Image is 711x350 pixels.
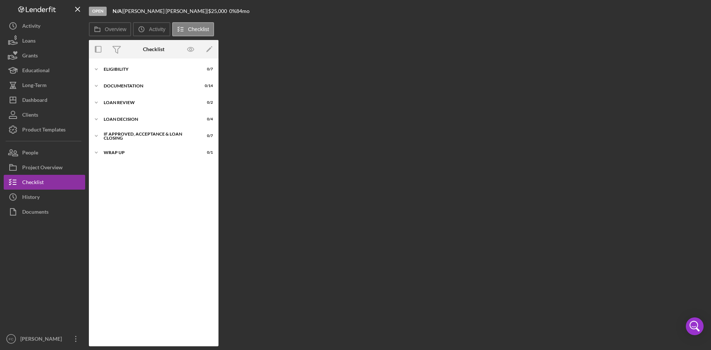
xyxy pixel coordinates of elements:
[22,93,47,109] div: Dashboard
[4,107,85,122] button: Clients
[113,8,122,14] b: N/A
[236,8,250,14] div: 84 mo
[22,204,49,221] div: Documents
[22,19,40,35] div: Activity
[4,63,85,78] button: Educational
[19,331,67,348] div: [PERSON_NAME]
[22,122,66,139] div: Product Templates
[4,78,85,93] button: Long-Term
[104,67,194,71] div: Eligibility
[200,100,213,105] div: 0 / 2
[104,84,194,88] div: Documentation
[200,150,213,155] div: 0 / 1
[4,145,85,160] button: People
[229,8,236,14] div: 0 %
[4,19,85,33] button: Activity
[22,33,36,50] div: Loans
[4,331,85,346] button: FC[PERSON_NAME]
[200,67,213,71] div: 0 / 7
[89,7,107,16] div: Open
[104,117,194,121] div: Loan decision
[22,48,38,65] div: Grants
[4,93,85,107] button: Dashboard
[200,117,213,121] div: 0 / 4
[22,190,40,206] div: History
[104,100,194,105] div: Loan Review
[200,84,213,88] div: 0 / 14
[123,8,208,14] div: [PERSON_NAME] [PERSON_NAME] |
[208,8,227,14] span: $25,000
[104,150,194,155] div: Wrap up
[143,46,164,52] div: Checklist
[200,134,213,138] div: 0 / 7
[22,145,38,162] div: People
[172,22,214,36] button: Checklist
[4,122,85,137] button: Product Templates
[686,317,704,335] div: Open Intercom Messenger
[89,22,131,36] button: Overview
[149,26,165,32] label: Activity
[22,78,47,94] div: Long-Term
[4,175,85,190] button: Checklist
[4,160,85,175] button: Project Overview
[104,132,194,140] div: If approved, acceptance & loan closing
[4,204,85,219] button: Documents
[113,8,123,14] div: |
[4,48,85,63] button: Grants
[4,190,85,204] button: History
[22,107,38,124] div: Clients
[22,63,50,80] div: Educational
[9,337,14,341] text: FC
[4,33,85,48] button: Loans
[22,175,44,191] div: Checklist
[22,160,63,177] div: Project Overview
[133,22,170,36] button: Activity
[188,26,209,32] label: Checklist
[105,26,126,32] label: Overview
